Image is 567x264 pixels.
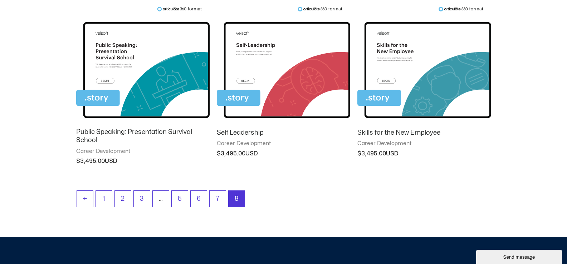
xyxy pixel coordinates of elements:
[153,191,169,207] span: …
[357,129,491,137] h2: Skills for the New Employee
[191,191,207,207] a: Page 6
[357,140,491,147] span: Career Development
[76,190,491,211] nav: Product Pagination
[217,129,350,137] h2: Self Leadership
[217,129,350,140] a: Self Leadership
[134,191,150,207] a: Page 3
[476,248,563,264] iframe: chat widget
[76,6,210,123] img: Public Speaking: Presentation Survival School
[357,129,491,140] a: Skills for the New Employee
[217,140,350,147] span: Career Development
[77,191,93,207] a: ←
[357,6,491,123] img: Skills for the New Employee
[357,151,361,156] span: $
[115,191,131,207] a: Page 2
[76,128,210,148] a: Public Speaking: Presentation Survival School
[76,128,210,145] h2: Public Speaking: Presentation Survival School
[210,191,226,207] a: Page 7
[217,6,350,123] img: Self Leadership
[96,191,112,207] a: Page 1
[357,151,386,156] bdi: 3,495.00
[76,158,105,164] bdi: 3,495.00
[217,151,221,156] span: $
[76,158,80,164] span: $
[172,191,188,207] a: Page 5
[217,151,245,156] bdi: 3,495.00
[229,191,245,207] span: Page 8
[76,148,210,155] span: Career Development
